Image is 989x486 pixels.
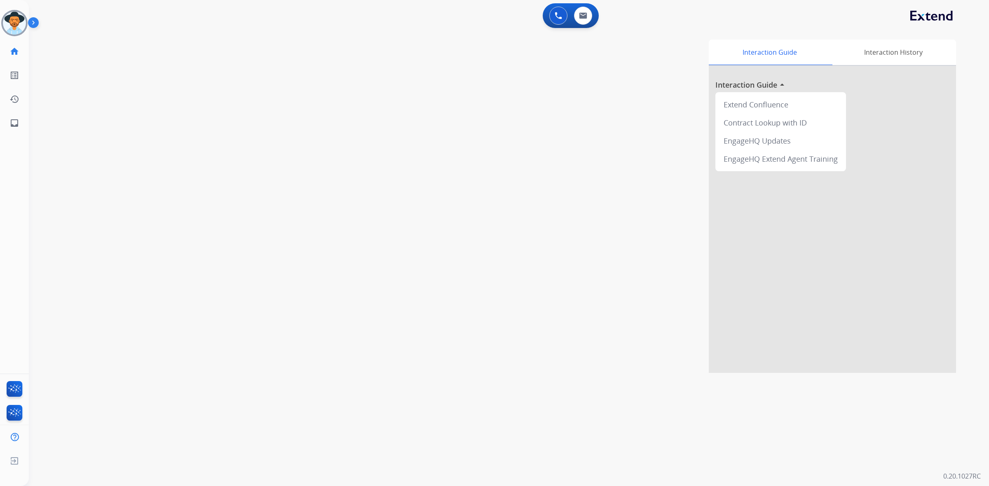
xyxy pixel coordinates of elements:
mat-icon: history [9,94,19,104]
mat-icon: list_alt [9,70,19,80]
div: Interaction History [830,40,956,65]
div: EngageHQ Updates [719,132,843,150]
div: Contract Lookup with ID [719,114,843,132]
mat-icon: inbox [9,118,19,128]
div: EngageHQ Extend Agent Training [719,150,843,168]
div: Interaction Guide [709,40,830,65]
p: 0.20.1027RC [943,471,981,481]
mat-icon: home [9,47,19,56]
div: Extend Confluence [719,95,843,114]
img: avatar [3,12,26,35]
